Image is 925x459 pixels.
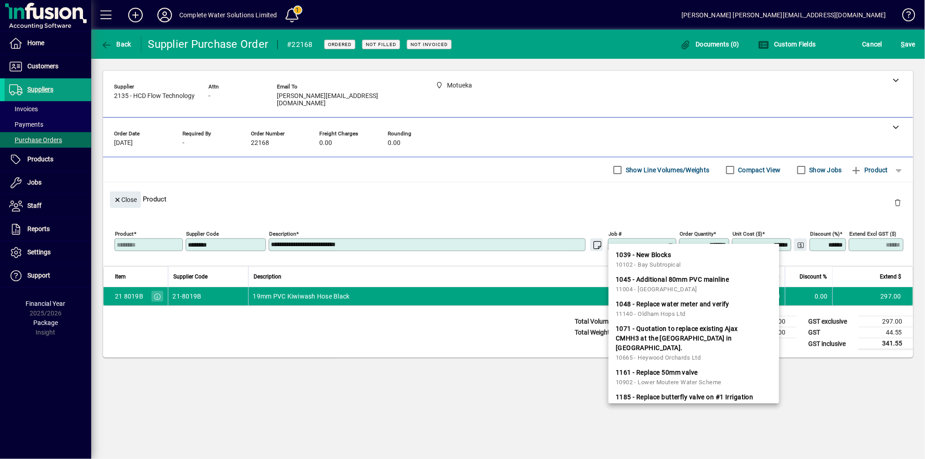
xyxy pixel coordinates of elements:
span: Supplier Code [174,272,208,282]
div: #22168 [287,37,313,52]
span: Financial Year [26,300,66,307]
span: Back [101,41,131,48]
button: Custom Fields [756,36,818,52]
a: Support [5,264,91,287]
span: Home [27,39,44,46]
span: Product [851,163,888,177]
span: Not Invoiced [411,41,448,47]
span: 22168 [251,139,269,147]
span: Reports [27,225,50,232]
span: Staff [27,202,42,209]
a: Products [5,148,91,171]
app-page-header-button: Close [108,195,143,203]
span: Settings [27,248,51,256]
span: Discount % [800,272,827,282]
mat-option: 1161 - Replace 50mm valve [608,365,779,390]
mat-option: 1185 - Replace butterfly valve on #1 Irrigation Scheme at Mark Inwood's block [608,390,779,424]
span: 10102 - Bay Subtropical [616,261,681,268]
mat-label: Supplier Code [186,231,219,237]
span: - [208,93,210,100]
a: Jobs [5,171,91,194]
span: 1161 - Replace 50mm valve [616,368,698,377]
button: Cancel [860,36,885,52]
td: Total Volume [570,316,625,327]
mat-label: Unit Cost ($) [733,231,762,237]
span: 2135 - HCD Flow Technology [114,93,195,100]
span: [DATE] [114,139,133,147]
span: 10902 - Lower Moutere Water Scheme [616,379,722,386]
td: 297.00 [858,316,913,327]
a: Home [5,32,91,55]
td: Total Weight [570,327,625,338]
app-page-header-button: Back [91,36,141,52]
span: Item [115,272,126,282]
span: Support [27,272,50,279]
div: Supplier Purchase Order [148,37,269,52]
button: Save [899,36,918,52]
a: Payments [5,117,91,132]
td: 44.55 [858,327,913,338]
button: Add [121,7,150,23]
td: GST inclusive [804,338,858,350]
td: 0.00 [785,287,832,305]
mat-label: Description [269,231,296,237]
span: Close [114,192,137,207]
a: Customers [5,55,91,78]
label: Compact View [737,165,781,175]
span: Invoices [9,105,38,113]
span: ave [901,37,915,52]
td: 297.00 [832,287,913,305]
span: Ordered [328,41,352,47]
td: 21-8019B [168,287,248,305]
span: Package [33,319,58,326]
button: Back [99,36,134,52]
span: Products [27,155,53,163]
span: Custom Fields [759,41,816,48]
span: Description [254,272,282,282]
td: GST [804,327,858,338]
a: Reports [5,218,91,241]
span: - [182,139,184,147]
div: Complete Water Solutions Limited [179,8,277,22]
span: 1185 - Replace butterfly valve on #1 Irrigation Scheme at [PERSON_NAME] block [616,392,762,412]
a: Invoices [5,101,91,117]
mat-option: 1071 - Quotation to replace existing Ajax CMHH3 at the Home Farm in Dehra Doon. [608,321,779,365]
span: 19mm PVC Kiwiwash Hose Black [253,292,350,301]
button: Product [847,162,893,178]
mat-option: 1048 - Replace water meter and verify [608,297,779,321]
div: 21 8019B [115,292,143,301]
span: Jobs [27,179,42,186]
span: 1045 - Additional 80mm PVC mainline [616,275,729,284]
span: 0.00 [319,139,332,147]
mat-label: Product [115,231,134,237]
span: 1071 - Quotation to replace existing Ajax CMHH3 at the [GEOGRAPHIC_DATA] in [GEOGRAPHIC_DATA]. [616,324,762,353]
mat-label: Order Quantity [680,231,713,237]
span: 1039 - New Blocks [616,250,671,260]
button: Profile [150,7,179,23]
td: GST exclusive [804,316,858,327]
a: Staff [5,195,91,217]
button: Documents (0) [678,36,742,52]
app-page-header-button: Delete [887,198,909,206]
a: Knowledge Base [895,2,914,31]
mat-label: Job # [608,231,622,237]
label: Show Jobs [808,165,842,175]
span: Purchase Orders [9,136,62,144]
span: Payments [9,121,43,128]
a: Settings [5,241,91,264]
div: Product [103,182,913,216]
mat-label: Extend excl GST ($) [849,231,896,237]
mat-option: 1045 - Additional 80mm PVC mainline [608,272,779,297]
label: Show Line Volumes/Weights [624,165,709,175]
span: [PERSON_NAME][EMAIL_ADDRESS][DOMAIN_NAME] [277,93,414,107]
span: 11140 - Oldham Hops Ltd [616,310,686,317]
span: 0.00 [388,139,400,147]
span: S [901,41,905,48]
button: Change Price Levels [794,238,807,251]
div: [PERSON_NAME] [PERSON_NAME][EMAIL_ADDRESS][DOMAIN_NAME] [681,8,886,22]
span: 1048 - Replace water meter and verify [616,299,729,309]
button: Close [110,191,141,208]
span: Not Filled [366,41,396,47]
span: Suppliers [27,86,53,93]
span: Customers [27,62,58,70]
